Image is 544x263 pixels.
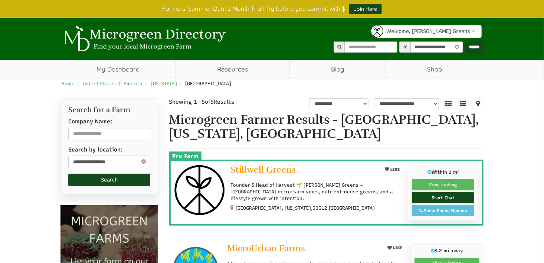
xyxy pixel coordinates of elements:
[68,146,122,154] label: Search by location:
[309,98,368,109] select: overall_rating_filter-1
[68,106,150,114] h2: Search for a Farm
[60,60,176,79] a: My Dashboard
[377,25,482,38] a: Welcome, [PERSON_NAME] Greens
[374,98,439,109] select: sortbox-1
[382,165,402,174] button: LIKE
[60,26,227,52] img: Microgreen Directory
[392,246,402,250] span: LIKE
[230,182,402,202] p: Founder & Head of Harvest 🌱 [PERSON_NAME] Greens — [GEOGRAPHIC_DATA] micro-farm vibes, nutrient-d...
[151,81,177,86] a: [US_STATE]
[329,205,375,212] span: [GEOGRAPHIC_DATA]
[389,167,400,172] span: LIKE
[230,164,296,175] span: Stillwell Greens
[412,169,474,176] p: Within 1 mi
[176,60,289,79] a: Resources
[211,99,214,105] span: 5
[68,118,112,126] label: Company Name:
[412,192,474,203] a: Start Chat
[371,25,383,37] img: pimage 2457 189 photo
[169,113,484,141] h1: Microgreen Farmer Results - [GEOGRAPHIC_DATA], [US_STATE], [GEOGRAPHIC_DATA]
[55,4,489,14] div: Farmers: Summer Deal 2 Month Trial! Try before you commit with $
[68,174,150,186] button: Search
[290,60,386,79] a: Blog
[169,98,274,106] div: Showing 1 - of Results
[83,81,142,86] a: United States Of America
[185,81,231,86] span: [GEOGRAPHIC_DATA]
[412,179,474,190] a: View Listing
[414,247,479,254] p: 3.2 mi away
[236,205,375,211] small: [GEOGRAPHIC_DATA], [US_STATE], ,
[386,60,484,79] a: Shop
[174,165,225,216] img: Stillwell Greens
[227,243,379,255] a: MicroUrban Farms
[230,165,376,176] a: Stillwell Greens
[385,243,405,253] button: LIKE
[202,99,205,105] span: 5
[62,81,75,86] a: Home
[416,207,470,214] div: Show Phone Number
[349,4,382,14] a: Join Here
[227,243,305,254] span: MicroUrban Farms
[312,205,327,212] span: 60612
